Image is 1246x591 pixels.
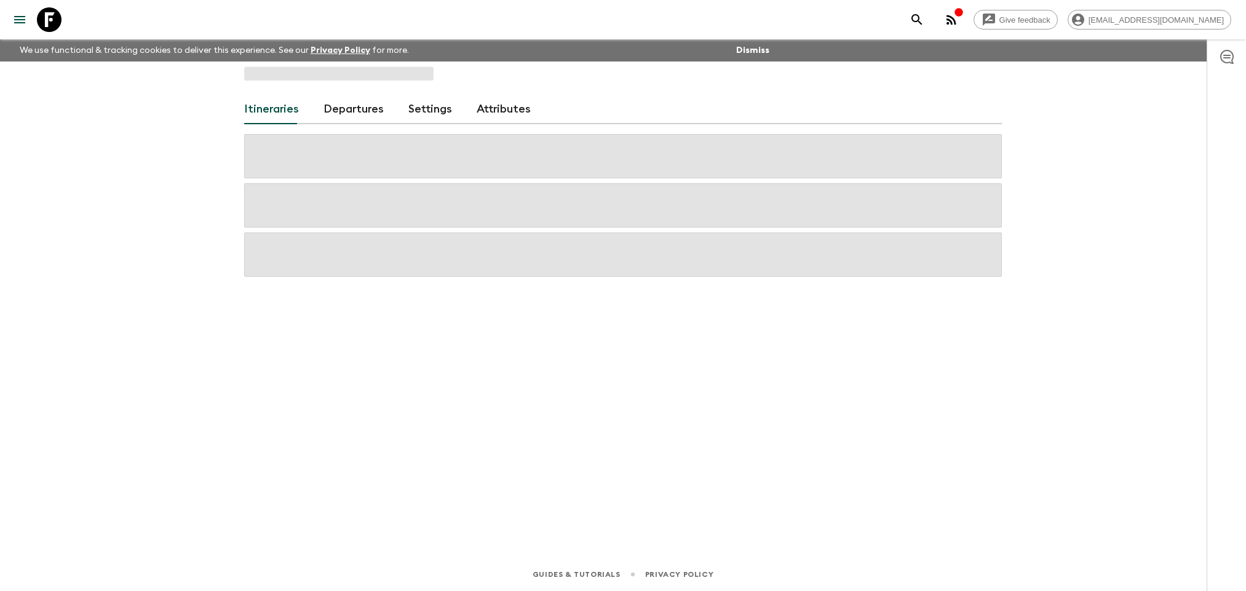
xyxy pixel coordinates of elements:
[408,95,452,124] a: Settings
[905,7,929,32] button: search adventures
[477,95,531,124] a: Attributes
[733,42,772,59] button: Dismiss
[993,15,1057,25] span: Give feedback
[7,7,32,32] button: menu
[311,46,370,55] a: Privacy Policy
[323,95,384,124] a: Departures
[974,10,1058,30] a: Give feedback
[533,568,621,581] a: Guides & Tutorials
[645,568,713,581] a: Privacy Policy
[1068,10,1231,30] div: [EMAIL_ADDRESS][DOMAIN_NAME]
[244,95,299,124] a: Itineraries
[1082,15,1231,25] span: [EMAIL_ADDRESS][DOMAIN_NAME]
[15,39,414,61] p: We use functional & tracking cookies to deliver this experience. See our for more.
